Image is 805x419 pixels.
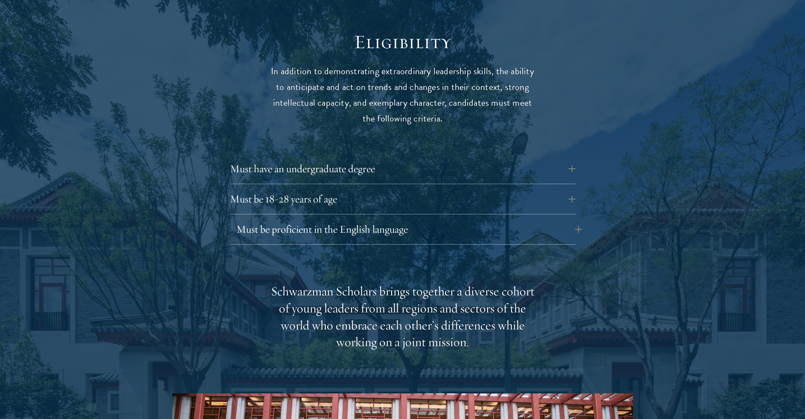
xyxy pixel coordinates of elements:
h2: Eligibility [270,30,535,54]
button: Must be 18-28 years of age [230,189,575,209]
div: Schwarzman Scholars brings together a diverse cohort of young leaders from all regions and sector... [270,283,535,351]
button: Must be proficient in the English language [236,219,582,240]
button: Must have an undergraduate degree [230,159,575,179]
p: In addition to demonstrating extraordinary leadership skills, the ability to anticipate and act o... [270,64,535,127]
